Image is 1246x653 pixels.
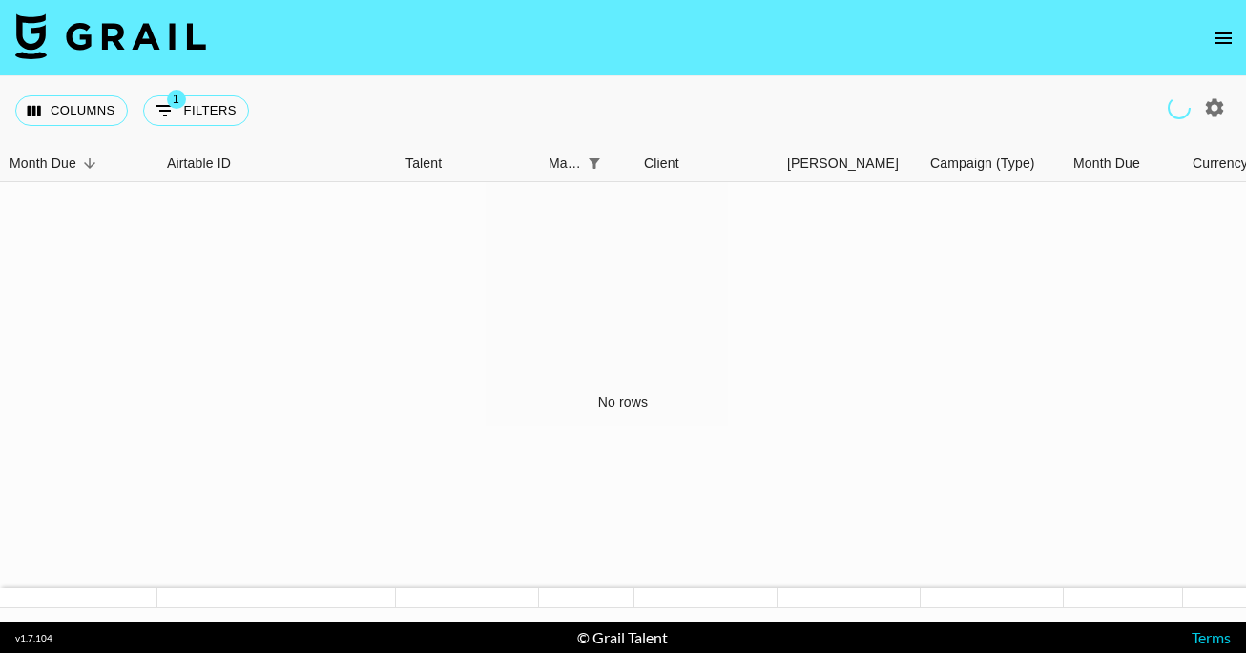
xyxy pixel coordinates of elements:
[608,150,634,177] button: Sort
[634,145,778,182] div: Client
[405,145,442,182] div: Talent
[1073,145,1140,182] div: Month Due
[157,145,396,182] div: Airtable ID
[167,145,231,182] div: Airtable ID
[1166,95,1192,120] span: Refreshing users, talent, clients, campaigns, managers...
[15,13,206,59] img: Grail Talent
[921,145,1064,182] div: Campaign (Type)
[143,95,249,126] button: Show filters
[787,145,899,182] div: [PERSON_NAME]
[15,632,52,644] div: v 1.7.104
[15,95,128,126] button: Select columns
[539,145,634,182] div: Manager
[10,145,76,182] div: Month Due
[549,145,581,182] div: Manager
[577,628,668,647] div: © Grail Talent
[167,90,186,109] span: 1
[581,150,608,177] button: Show filters
[1064,145,1183,182] div: Month Due
[76,150,103,177] button: Sort
[581,150,608,177] div: 1 active filter
[644,145,679,182] div: Client
[1204,19,1242,57] button: open drawer
[396,145,539,182] div: Talent
[930,145,1035,182] div: Campaign (Type)
[778,145,921,182] div: Booker
[1192,628,1231,646] a: Terms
